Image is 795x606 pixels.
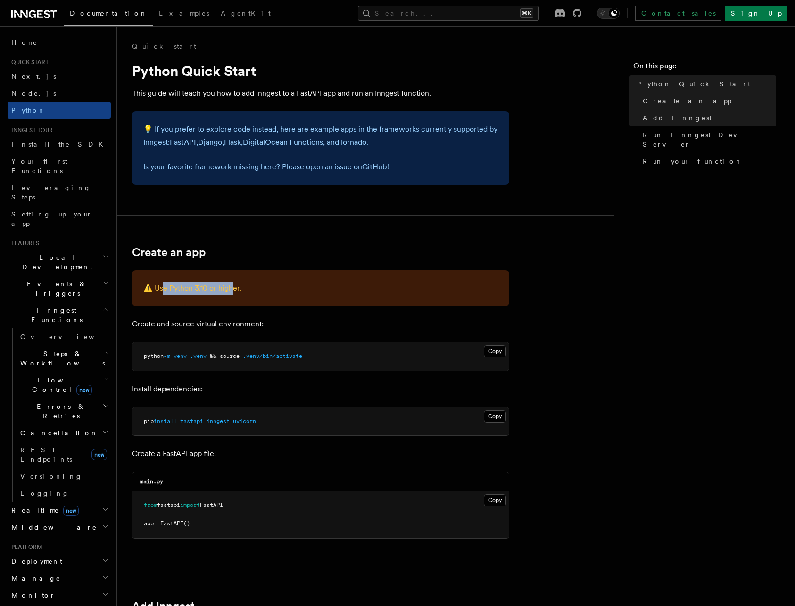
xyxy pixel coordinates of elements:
[132,447,509,460] p: Create a FastAPI app file:
[8,590,56,600] span: Monitor
[8,136,111,153] a: Install the SDK
[484,494,506,506] button: Copy
[643,130,776,149] span: Run Inngest Dev Server
[11,158,67,174] span: Your first Functions
[132,246,206,259] a: Create an app
[8,570,111,587] button: Manage
[143,282,498,295] p: ⚠️ Use Python 3.10 or higher.
[17,441,111,468] a: REST Endpointsnew
[8,306,102,324] span: Inngest Functions
[63,506,79,516] span: new
[20,473,83,480] span: Versioning
[339,138,366,147] a: Tornado
[8,58,49,66] span: Quick start
[17,468,111,485] a: Versioning
[8,275,111,302] button: Events & Triggers
[132,317,509,331] p: Create and source virtual environment:
[8,34,111,51] a: Home
[76,385,92,395] span: new
[198,138,222,147] a: Django
[220,353,240,359] span: source
[170,138,196,147] a: FastAPI
[11,141,109,148] span: Install the SDK
[154,520,157,527] span: =
[484,345,506,357] button: Copy
[132,42,196,51] a: Quick start
[160,520,183,527] span: FastAPI
[8,543,42,551] span: Platform
[11,90,56,97] span: Node.js
[143,123,498,149] p: 💡 If you prefer to explore code instead, here are example apps in the frameworks currently suppor...
[243,353,302,359] span: .venv/bin/activate
[8,279,103,298] span: Events & Triggers
[8,206,111,232] a: Setting up your app
[8,587,111,604] button: Monitor
[140,478,163,485] code: main.py
[633,75,776,92] a: Python Quick Start
[17,349,105,368] span: Steps & Workflows
[11,107,46,114] span: Python
[132,87,509,100] p: This guide will teach you how to add Inngest to a FastAPI app and run an Inngest function.
[144,520,154,527] span: app
[484,410,506,423] button: Copy
[143,160,498,174] p: Is your favorite framework missing here? Please open an issue on !
[17,345,111,372] button: Steps & Workflows
[8,573,61,583] span: Manage
[144,418,154,424] span: pip
[639,126,776,153] a: Run Inngest Dev Server
[358,6,539,21] button: Search...⌘K
[20,446,72,463] span: REST Endpoints
[597,8,620,19] button: Toggle dark mode
[11,210,92,227] span: Setting up your app
[64,3,153,26] a: Documentation
[8,506,79,515] span: Realtime
[643,157,743,166] span: Run your function
[8,502,111,519] button: Realtimenew
[17,328,111,345] a: Overview
[639,153,776,170] a: Run your function
[183,520,190,527] span: ()
[17,398,111,424] button: Errors & Retries
[17,402,102,421] span: Errors & Retries
[8,253,103,272] span: Local Development
[174,353,187,359] span: venv
[221,9,271,17] span: AgentKit
[11,38,38,47] span: Home
[132,382,509,396] p: Install dependencies:
[643,113,712,123] span: Add Inngest
[210,353,216,359] span: &&
[633,60,776,75] h4: On this page
[8,328,111,502] div: Inngest Functions
[20,333,117,340] span: Overview
[8,553,111,570] button: Deployment
[11,73,56,80] span: Next.js
[17,375,104,394] span: Flow Control
[17,372,111,398] button: Flow Controlnew
[8,85,111,102] a: Node.js
[8,68,111,85] a: Next.js
[637,79,750,89] span: Python Quick Start
[17,485,111,502] a: Logging
[639,92,776,109] a: Create an app
[8,153,111,179] a: Your first Functions
[725,6,787,21] a: Sign Up
[17,428,98,438] span: Cancellation
[243,138,323,147] a: DigitalOcean Functions
[144,502,157,508] span: from
[635,6,721,21] a: Contact sales
[132,62,509,79] h1: Python Quick Start
[180,418,203,424] span: fastapi
[8,523,97,532] span: Middleware
[8,102,111,119] a: Python
[190,353,207,359] span: .venv
[215,3,276,25] a: AgentKit
[8,249,111,275] button: Local Development
[11,184,91,201] span: Leveraging Steps
[200,502,223,508] span: FastAPI
[17,424,111,441] button: Cancellation
[70,9,148,17] span: Documentation
[8,126,53,134] span: Inngest tour
[153,3,215,25] a: Examples
[91,449,107,460] span: new
[144,353,164,359] span: python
